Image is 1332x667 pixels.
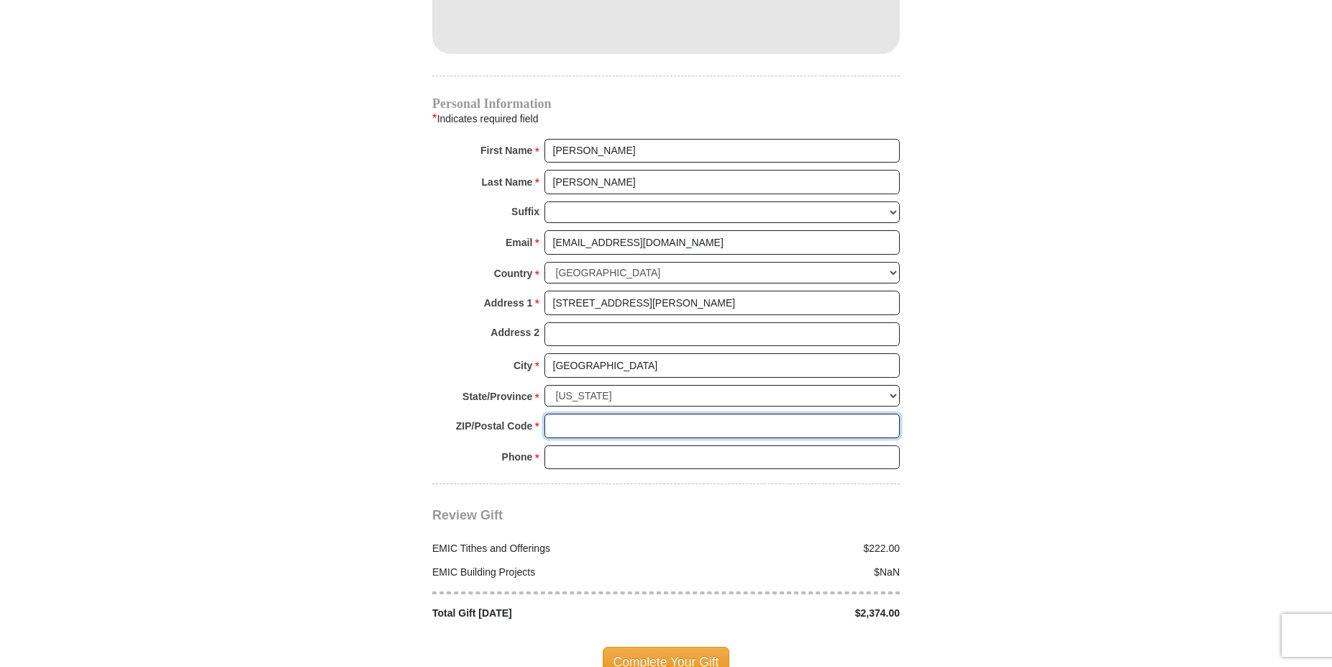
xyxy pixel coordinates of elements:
strong: Phone [502,447,533,467]
strong: First Name [480,140,532,160]
div: EMIC Building Projects [425,565,667,580]
div: Total Gift [DATE] [425,606,667,621]
strong: Address 2 [491,322,539,342]
strong: Last Name [482,172,533,192]
div: $222.00 [666,541,908,556]
strong: Suffix [511,201,539,222]
h4: Personal Information [432,98,900,109]
strong: Email [506,232,532,253]
span: Review Gift [432,508,503,522]
div: $NaN [666,565,908,580]
div: $2,374.00 [666,606,908,621]
strong: Address 1 [484,293,533,313]
strong: State/Province [462,386,532,407]
strong: ZIP/Postal Code [456,416,533,436]
strong: City [514,355,532,376]
div: EMIC Tithes and Offerings [425,541,667,556]
div: Indicates required field [432,109,900,128]
strong: Country [494,263,533,283]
